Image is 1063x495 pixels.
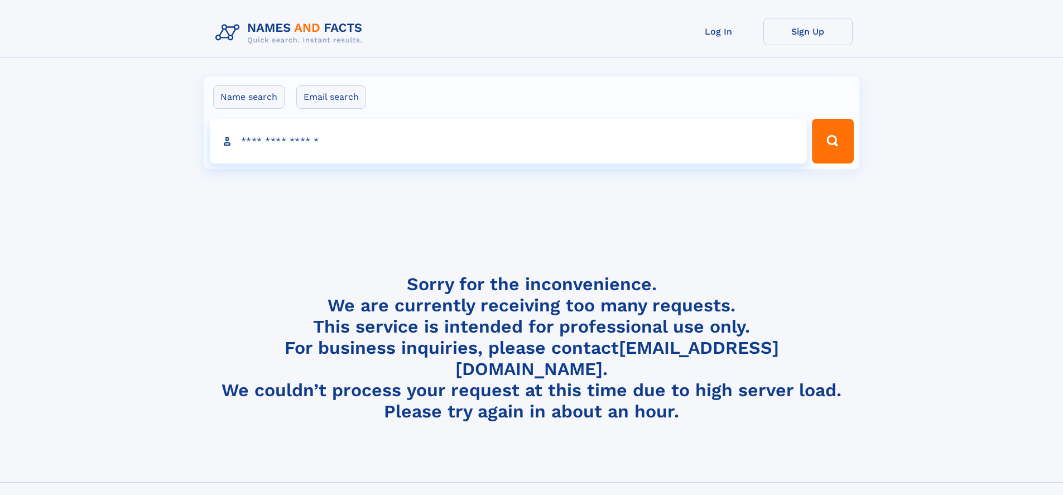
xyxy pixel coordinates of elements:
[210,119,807,164] input: search input
[213,85,285,109] label: Name search
[674,18,763,45] a: Log In
[455,337,779,379] a: [EMAIL_ADDRESS][DOMAIN_NAME]
[211,18,372,48] img: Logo Names and Facts
[812,119,853,164] button: Search Button
[763,18,853,45] a: Sign Up
[211,273,853,422] h4: Sorry for the inconvenience. We are currently receiving too many requests. This service is intend...
[296,85,366,109] label: Email search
